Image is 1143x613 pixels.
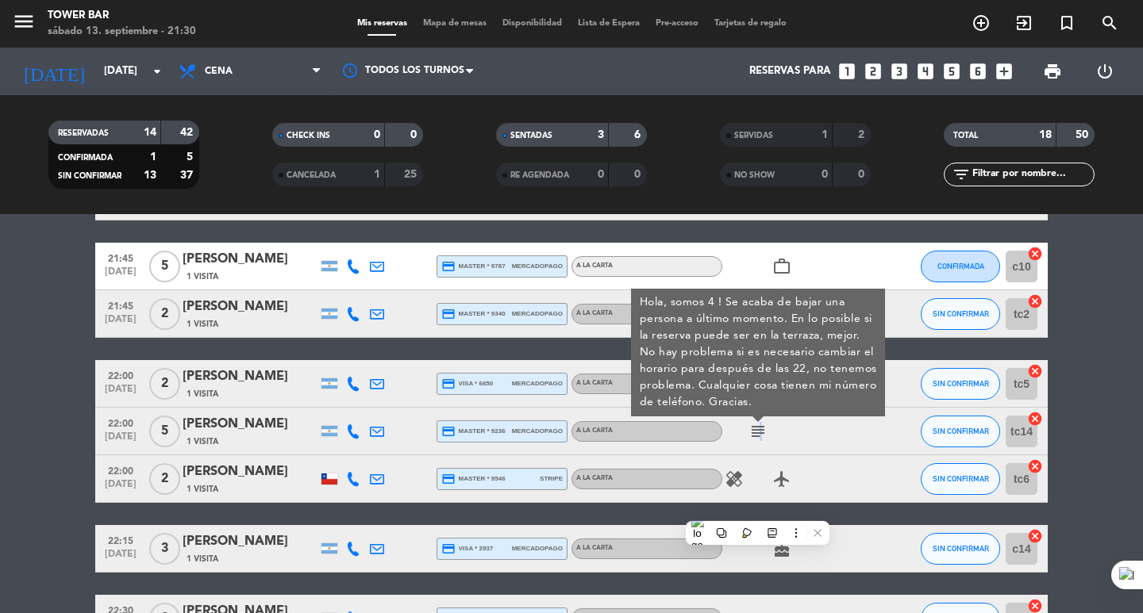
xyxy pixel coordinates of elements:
[1039,129,1052,140] strong: 18
[1027,293,1043,309] i: cancel
[570,19,648,28] span: Lista de Espera
[921,533,1000,565] button: SIN CONFIRMAR
[12,10,36,33] i: menu
[772,469,791,488] i: airplanemode_active
[101,266,140,285] span: [DATE]
[512,261,563,271] span: mercadopago
[1027,363,1043,379] i: cancel
[187,553,218,565] span: 1 Visita
[374,129,380,140] strong: 0
[144,170,156,181] strong: 13
[915,61,936,82] i: looks_4
[187,270,218,283] span: 1 Visita
[953,132,978,140] span: TOTAL
[48,24,196,40] div: sábado 13. septiembre - 21:30
[183,531,317,552] div: [PERSON_NAME]
[858,129,868,140] strong: 2
[921,416,1000,447] button: SIN CONFIRMAR
[441,307,456,321] i: credit_card
[749,65,831,78] span: Reservas para
[576,380,613,386] span: A LA CARTA
[101,296,140,314] span: 21:45
[510,171,569,179] span: RE AGENDADA
[183,297,317,317] div: [PERSON_NAME]
[772,539,791,558] i: cake
[640,294,877,411] div: Hola, somos 4 ! Se acaba de bajar una persona a último momento. En lo posible si la reserva puede...
[101,531,140,549] span: 22:15
[441,542,493,556] span: visa * 2937
[187,151,196,163] strong: 5
[349,19,415,28] span: Mis reservas
[149,416,180,447] span: 5
[101,366,140,384] span: 22:00
[149,463,180,495] span: 2
[101,431,140,450] span: [DATE]
[540,473,563,484] span: stripe
[149,533,180,565] span: 3
[968,61,988,82] i: looks_6
[1057,13,1076,33] i: turned_in_not
[598,129,604,140] strong: 3
[512,378,563,389] span: mercadopago
[1079,48,1131,95] div: LOG OUT
[58,172,121,180] span: SIN CONFIRMAR
[441,424,506,439] span: master * 9236
[149,298,180,330] span: 2
[48,8,196,24] div: Tower Bar
[863,61,883,82] i: looks_two
[706,19,795,28] span: Tarjetas de regalo
[576,310,613,316] span: A LA CARTA
[889,61,910,82] i: looks_3
[734,171,775,179] span: NO SHOW
[187,483,218,496] span: 1 Visita
[648,19,706,28] span: Pre-acceso
[441,259,506,274] span: master * 9787
[512,426,563,436] span: mercadopago
[634,129,644,140] strong: 6
[410,129,420,140] strong: 0
[183,462,317,482] div: [PERSON_NAME]
[921,298,1000,330] button: SIN CONFIRMAR
[101,314,140,332] span: [DATE]
[749,422,768,441] i: subject
[1043,62,1062,81] span: print
[144,127,156,138] strong: 14
[822,169,828,180] strong: 0
[937,262,984,270] span: CONFIRMADA
[495,19,570,28] span: Disponibilidad
[58,129,109,137] span: RESERVADAS
[576,427,613,434] span: A LA CARTA
[933,544,989,553] span: SIN CONFIRMAR
[441,472,456,486] i: credit_card
[858,169,868,180] strong: 0
[101,479,140,497] span: [DATE]
[180,127,196,138] strong: 42
[183,249,317,270] div: [PERSON_NAME]
[772,257,791,276] i: work_outline
[933,309,989,318] span: SIN CONFIRMAR
[404,169,420,180] strong: 25
[972,13,991,33] i: add_circle_outline
[148,62,167,81] i: arrow_drop_down
[512,308,563,319] span: mercadopago
[1014,13,1033,33] i: exit_to_app
[576,262,613,269] span: A LA CARTA
[634,169,644,180] strong: 0
[1076,129,1091,140] strong: 50
[734,132,773,140] span: SERVIDAS
[374,169,380,180] strong: 1
[149,368,180,400] span: 2
[933,427,989,435] span: SIN CONFIRMAR
[441,377,456,391] i: credit_card
[941,61,962,82] i: looks_5
[933,379,989,388] span: SIN CONFIRMAR
[58,154,113,162] span: CONFIRMADA
[441,424,456,439] i: credit_card
[1027,246,1043,262] i: cancel
[725,469,744,488] i: healing
[187,435,218,448] span: 1 Visita
[150,151,156,163] strong: 1
[952,165,971,184] i: filter_list
[1095,62,1114,81] i: power_settings_new
[187,318,218,331] span: 1 Visita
